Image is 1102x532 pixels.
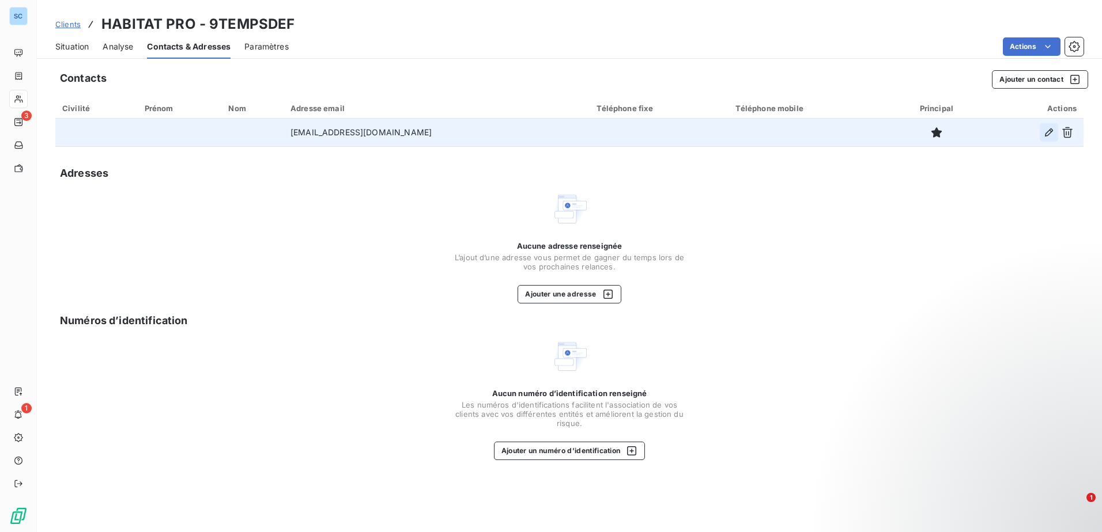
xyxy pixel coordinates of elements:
div: Nom [228,104,277,113]
span: Paramètres [244,41,289,52]
div: Adresse email [290,104,583,113]
span: Aucun numéro d’identification renseigné [492,389,647,398]
button: Actions [1003,37,1061,56]
div: Civilité [62,104,131,113]
span: Aucune adresse renseignée [517,241,622,250]
iframe: Intercom notifications message [871,420,1102,501]
span: Les numéros d'identifications facilitent l'association de vos clients avec vos différentes entité... [454,400,685,428]
span: 1 [1086,493,1096,502]
h5: Numéros d’identification [60,313,188,329]
span: 3 [21,111,32,121]
iframe: Intercom live chat [1063,493,1090,520]
span: 1 [21,403,32,413]
button: Ajouter un numéro d’identification [494,442,646,460]
div: Téléphone mobile [735,104,882,113]
span: L’ajout d’une adresse vous permet de gagner du temps lors de vos prochaines relances. [454,253,685,271]
span: Situation [55,41,89,52]
button: Ajouter un contact [992,70,1088,89]
span: Clients [55,20,81,29]
img: Empty state [551,191,588,227]
img: Logo LeanPay [9,507,28,525]
h5: Adresses [60,165,108,181]
div: SC [9,7,28,25]
span: Analyse [103,41,133,52]
h3: HABITAT PRO - 9TEMPSDEF [101,14,295,35]
td: [EMAIL_ADDRESS][DOMAIN_NAME] [284,119,590,146]
div: Téléphone fixe [597,104,722,113]
h5: Contacts [60,70,107,86]
img: Empty state [551,338,588,375]
div: Principal [897,104,977,113]
div: Actions [990,104,1077,113]
div: Prénom [145,104,215,113]
a: Clients [55,18,81,30]
span: Contacts & Adresses [147,41,231,52]
button: Ajouter une adresse [518,285,621,303]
